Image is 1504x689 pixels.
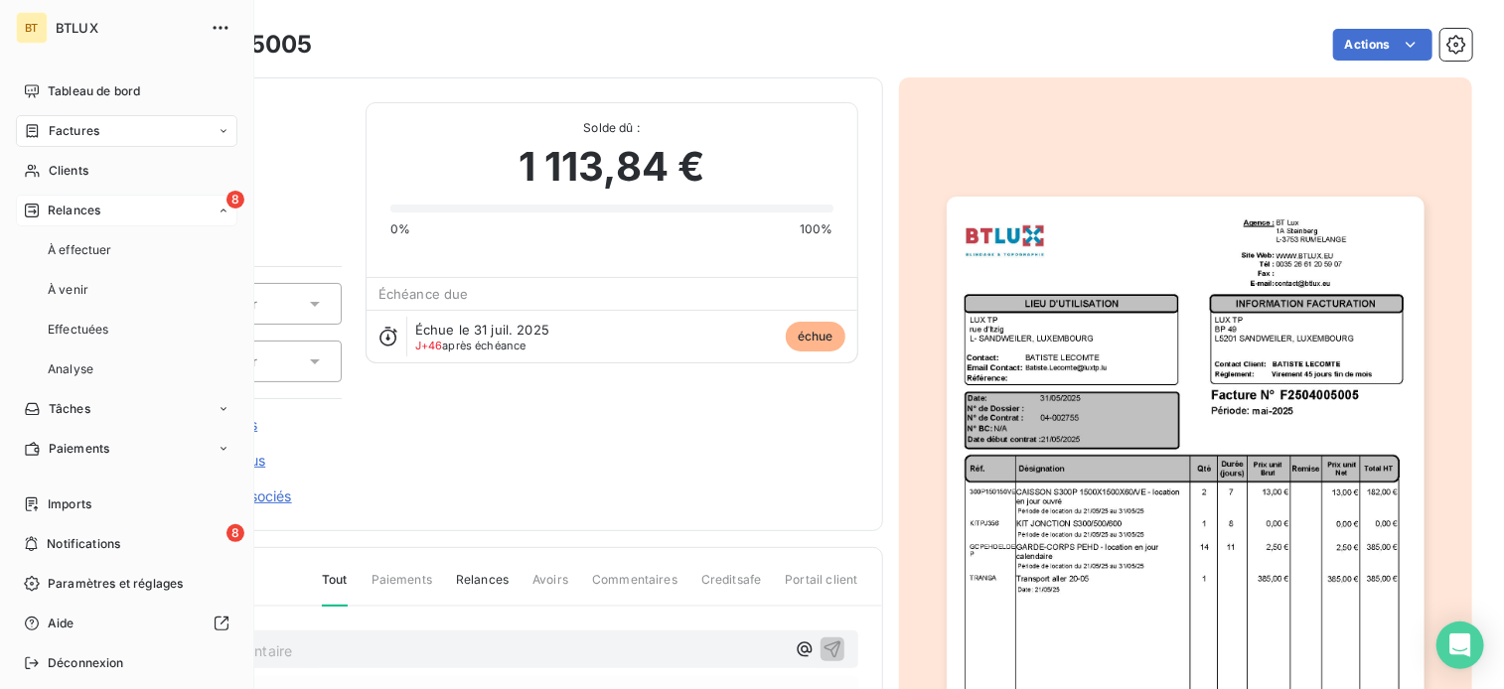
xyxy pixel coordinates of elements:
[47,535,120,553] span: Notifications
[226,524,244,542] span: 8
[415,339,443,352] span: J+46
[16,608,237,639] a: Aide
[456,571,509,605] span: Relances
[48,654,124,672] span: Déconnexion
[49,162,88,180] span: Clients
[48,82,140,100] span: Tableau de bord
[48,202,100,219] span: Relances
[16,12,48,44] div: BT
[372,571,432,605] span: Paiements
[49,122,99,140] span: Factures
[1436,621,1484,669] div: Open Intercom Messenger
[48,360,93,378] span: Analyse
[48,495,91,513] span: Imports
[390,220,410,238] span: 0%
[322,571,348,607] span: Tout
[49,400,90,418] span: Tâches
[48,615,75,632] span: Aide
[48,241,112,259] span: À effectuer
[532,571,568,605] span: Avoirs
[1333,29,1432,61] button: Actions
[49,440,109,458] span: Paiements
[226,191,244,208] span: 8
[56,20,199,36] span: BTLUX
[48,281,88,299] span: À venir
[378,286,469,302] span: Échéance due
[48,575,183,593] span: Paramètres et réglages
[390,119,833,137] span: Solde dû :
[519,137,705,197] span: 1 113,84 €
[48,321,109,339] span: Effectuées
[415,322,549,338] span: Échue le 31 juil. 2025
[785,571,857,605] span: Portail client
[415,340,526,351] span: après échéance
[800,220,833,238] span: 100%
[786,322,845,351] span: échue
[701,571,762,605] span: Creditsafe
[592,571,677,605] span: Commentaires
